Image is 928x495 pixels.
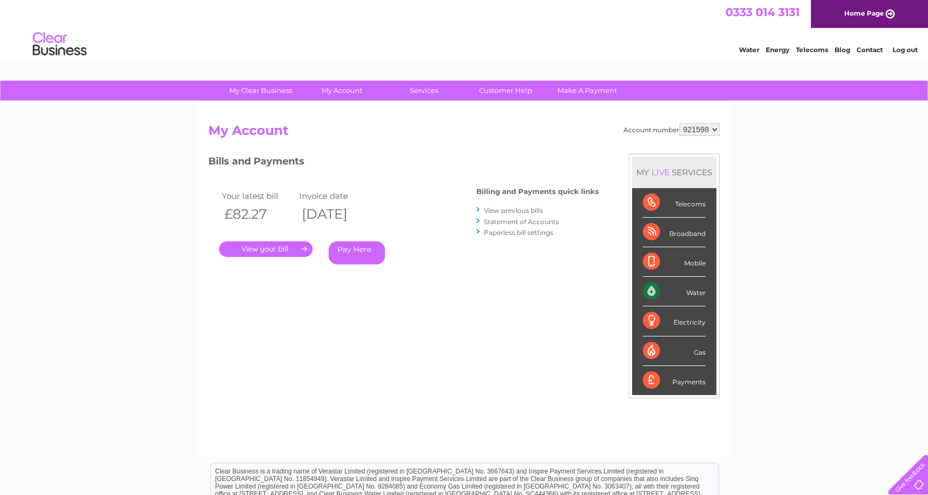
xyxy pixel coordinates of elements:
[484,218,559,226] a: Statement of Accounts
[211,6,719,52] div: Clear Business is a trading name of Verastar Limited (registered in [GEOGRAPHIC_DATA] No. 3667643...
[739,46,759,54] a: Water
[476,188,599,196] h4: Billing and Payments quick links
[649,167,672,177] div: LIVE
[219,241,313,257] a: .
[296,189,374,203] td: Invoice date
[643,247,706,277] div: Mobile
[766,46,789,54] a: Energy
[329,241,385,264] a: Pay Here
[216,81,305,101] a: My Clear Business
[208,154,599,173] h3: Bills and Payments
[796,46,828,54] a: Telecoms
[219,189,296,203] td: Your latest bill
[643,366,706,395] div: Payments
[643,277,706,306] div: Water
[380,81,468,101] a: Services
[857,46,883,54] a: Contact
[219,203,296,225] th: £82.27
[624,123,720,136] div: Account number
[208,123,720,144] h2: My Account
[726,5,800,19] a: 0333 014 3131
[643,336,706,366] div: Gas
[893,46,918,54] a: Log out
[484,228,553,236] a: Paperless bill settings
[643,306,706,336] div: Electricity
[643,188,706,218] div: Telecoms
[643,218,706,247] div: Broadband
[632,157,716,188] div: MY SERVICES
[835,46,850,54] a: Blog
[296,203,374,225] th: [DATE]
[298,81,387,101] a: My Account
[484,206,543,214] a: View previous bills
[32,28,87,61] img: logo.png
[461,81,550,101] a: Customer Help
[543,81,632,101] a: Make A Payment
